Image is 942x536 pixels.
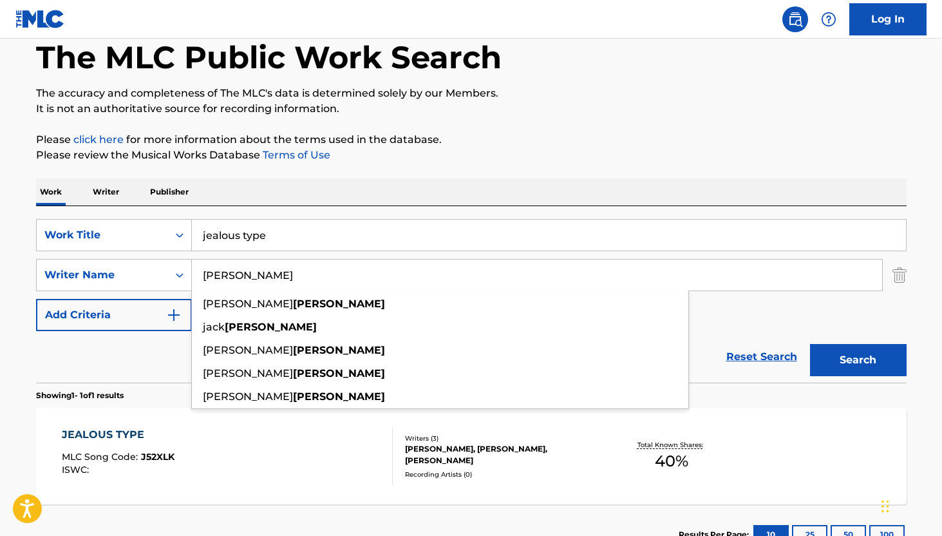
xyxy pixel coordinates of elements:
p: Publisher [146,178,193,206]
span: ISWC : [62,464,92,475]
span: MLC Song Code : [62,451,141,463]
a: Terms of Use [260,149,330,161]
img: MLC Logo [15,10,65,28]
img: Delete Criterion [892,259,907,291]
span: [PERSON_NAME] [203,390,293,403]
button: Add Criteria [36,299,192,331]
button: Search [810,344,907,376]
p: Writer [89,178,123,206]
p: The accuracy and completeness of The MLC's data is determined solely by our Members. [36,86,907,101]
img: search [787,12,803,27]
div: JEALOUS TYPE [62,427,174,443]
p: Work [36,178,66,206]
strong: [PERSON_NAME] [293,390,385,403]
a: Public Search [782,6,808,32]
p: Please for more information about the terms used in the database. [36,132,907,148]
p: Please review the Musical Works Database [36,148,907,163]
div: Work Title [44,227,160,243]
span: [PERSON_NAME] [203,344,293,356]
div: Drag [881,487,889,526]
a: Reset Search [720,343,804,371]
strong: [PERSON_NAME] [225,321,317,333]
div: [PERSON_NAME], [PERSON_NAME], [PERSON_NAME] [405,443,599,466]
a: Log In [849,3,927,35]
div: Help [816,6,842,32]
span: jack [203,321,225,333]
p: Total Known Shares: [637,440,706,450]
a: click here [73,133,124,146]
p: It is not an authoritative source for recording information. [36,101,907,117]
p: Showing 1 - 1 of 1 results [36,390,124,401]
div: Writer Name [44,267,160,283]
img: help [821,12,836,27]
span: J52XLK [141,451,174,463]
span: [PERSON_NAME] [203,367,293,379]
iframe: Chat Widget [878,474,942,536]
form: Search Form [36,219,907,383]
span: 40 % [655,450,688,473]
div: Writers ( 3 ) [405,434,599,443]
strong: [PERSON_NAME] [293,367,385,379]
img: 9d2ae6d4665cec9f34b9.svg [166,307,182,323]
div: Recording Artists ( 0 ) [405,470,599,479]
span: [PERSON_NAME] [203,298,293,310]
strong: [PERSON_NAME] [293,344,385,356]
strong: [PERSON_NAME] [293,298,385,310]
h1: The MLC Public Work Search [36,38,502,77]
a: JEALOUS TYPEMLC Song Code:J52XLKISWC:Writers (3)[PERSON_NAME], [PERSON_NAME], [PERSON_NAME]Record... [36,408,907,504]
